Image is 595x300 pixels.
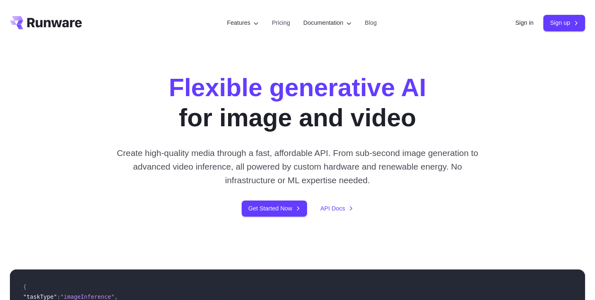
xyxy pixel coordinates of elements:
[23,283,26,290] span: {
[169,73,426,133] h1: for image and video
[365,18,377,28] a: Blog
[543,15,585,31] a: Sign up
[303,18,352,28] label: Documentation
[242,201,307,217] a: Get Started Now
[60,293,114,300] span: "imageInference"
[320,204,353,213] a: API Docs
[114,293,118,300] span: ,
[272,18,290,28] a: Pricing
[10,16,82,29] a: Go to /
[515,18,533,28] a: Sign in
[114,146,482,187] p: Create high-quality media through a fast, affordable API. From sub-second image generation to adv...
[227,18,259,28] label: Features
[23,293,57,300] span: "taskType"
[169,73,426,102] strong: Flexible generative AI
[57,293,60,300] span: :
